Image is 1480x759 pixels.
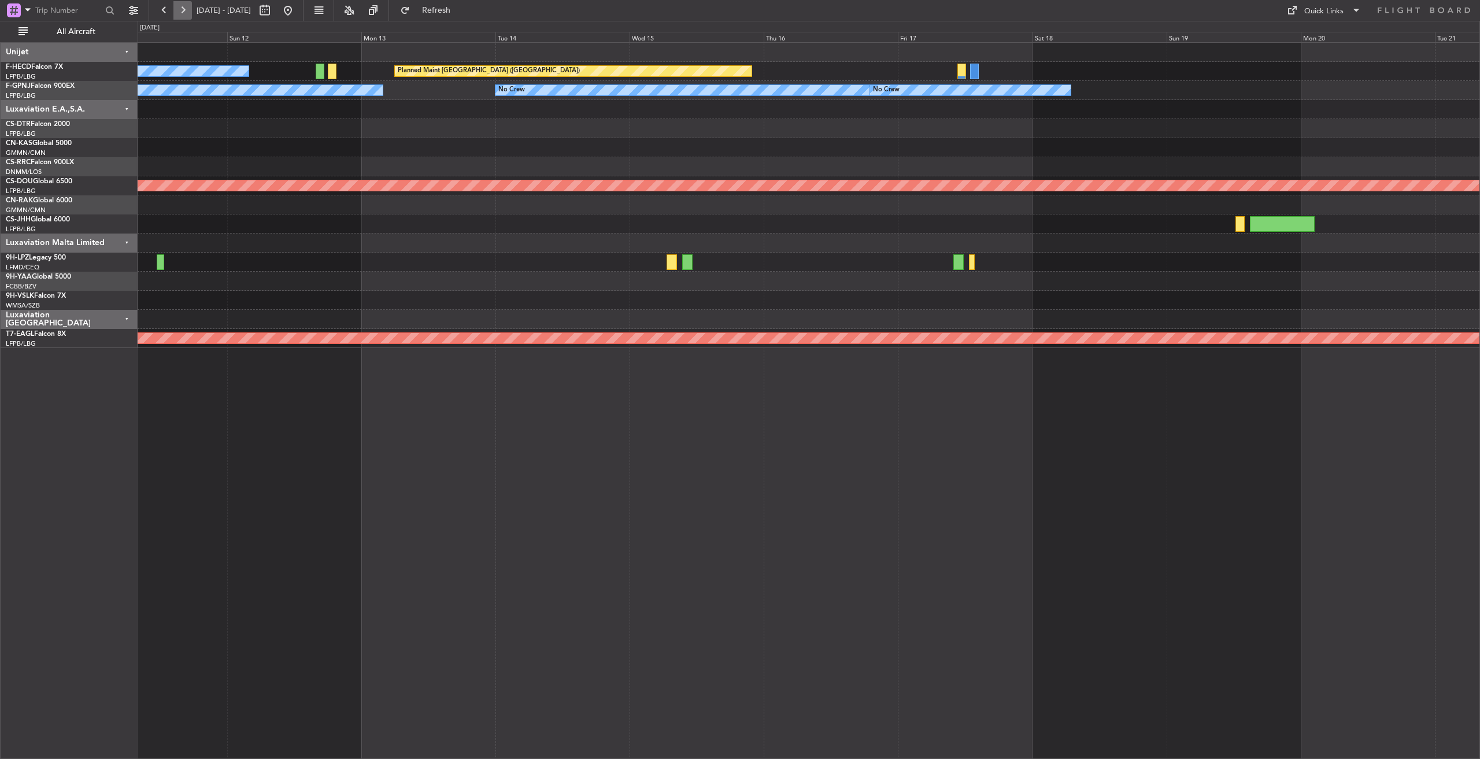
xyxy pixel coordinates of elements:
[6,64,63,71] a: F-HECDFalcon 7X
[6,197,33,204] span: CN-RAK
[6,140,72,147] a: CN-KASGlobal 5000
[6,83,31,90] span: F-GPNJ
[6,91,36,100] a: LFPB/LBG
[6,140,32,147] span: CN-KAS
[873,82,900,99] div: No Crew
[6,216,31,223] span: CS-JHH
[6,72,36,81] a: LFPB/LBG
[6,293,34,299] span: 9H-VSLK
[6,159,74,166] a: CS-RRCFalcon 900LX
[6,159,31,166] span: CS-RRC
[6,293,66,299] a: 9H-VSLKFalcon 7X
[6,178,72,185] a: CS-DOUGlobal 6500
[6,339,36,348] a: LFPB/LBG
[93,32,227,42] div: Sat 11
[395,1,464,20] button: Refresh
[6,254,66,261] a: 9H-LPZLegacy 500
[6,216,70,223] a: CS-JHHGlobal 6000
[6,331,34,338] span: T7-EAGL
[30,28,122,36] span: All Aircraft
[13,23,125,41] button: All Aircraft
[6,121,31,128] span: CS-DTR
[630,32,764,42] div: Wed 15
[764,32,898,42] div: Thu 16
[6,254,29,261] span: 9H-LPZ
[6,206,46,214] a: GMMN/CMN
[140,23,160,33] div: [DATE]
[1167,32,1301,42] div: Sun 19
[6,168,42,176] a: DNMM/LOS
[197,5,251,16] span: [DATE] - [DATE]
[498,82,525,99] div: No Crew
[495,32,630,42] div: Tue 14
[227,32,361,42] div: Sun 12
[412,6,461,14] span: Refresh
[6,225,36,234] a: LFPB/LBG
[6,83,75,90] a: F-GPNJFalcon 900EX
[6,301,40,310] a: WMSA/SZB
[398,62,580,80] div: Planned Maint [GEOGRAPHIC_DATA] ([GEOGRAPHIC_DATA])
[6,64,31,71] span: F-HECD
[35,2,102,19] input: Trip Number
[6,273,32,280] span: 9H-YAA
[6,149,46,157] a: GMMN/CMN
[1304,6,1344,17] div: Quick Links
[6,331,66,338] a: T7-EAGLFalcon 8X
[1281,1,1367,20] button: Quick Links
[6,197,72,204] a: CN-RAKGlobal 6000
[361,32,495,42] div: Mon 13
[6,282,36,291] a: FCBB/BZV
[6,273,71,280] a: 9H-YAAGlobal 5000
[1033,32,1167,42] div: Sat 18
[1301,32,1435,42] div: Mon 20
[6,178,33,185] span: CS-DOU
[6,121,70,128] a: CS-DTRFalcon 2000
[6,187,36,195] a: LFPB/LBG
[898,32,1032,42] div: Fri 17
[6,129,36,138] a: LFPB/LBG
[6,263,39,272] a: LFMD/CEQ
